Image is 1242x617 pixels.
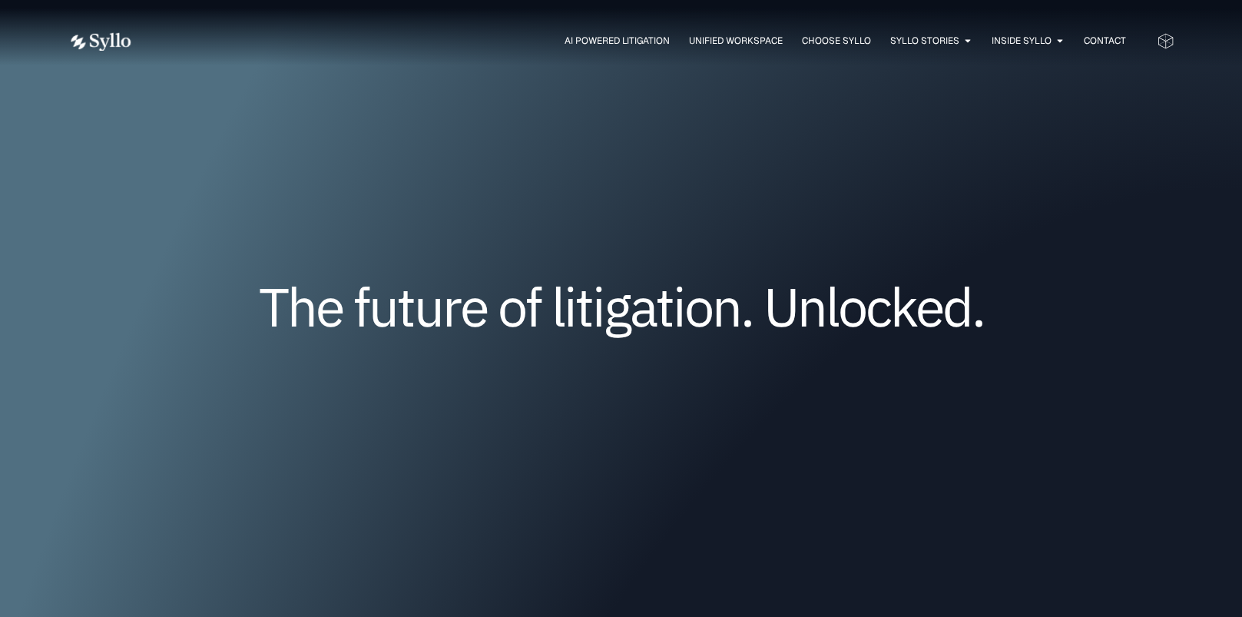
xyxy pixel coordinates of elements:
a: Choose Syllo [802,34,871,48]
a: Syllo Stories [890,34,959,48]
div: Menu Toggle [162,34,1126,48]
a: Unified Workspace [689,34,783,48]
a: Inside Syllo [992,34,1052,48]
img: white logo [68,32,131,51]
a: AI Powered Litigation [565,34,670,48]
a: Contact [1084,34,1126,48]
h1: The future of litigation. Unlocked. [161,281,1082,332]
nav: Menu [162,34,1126,48]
